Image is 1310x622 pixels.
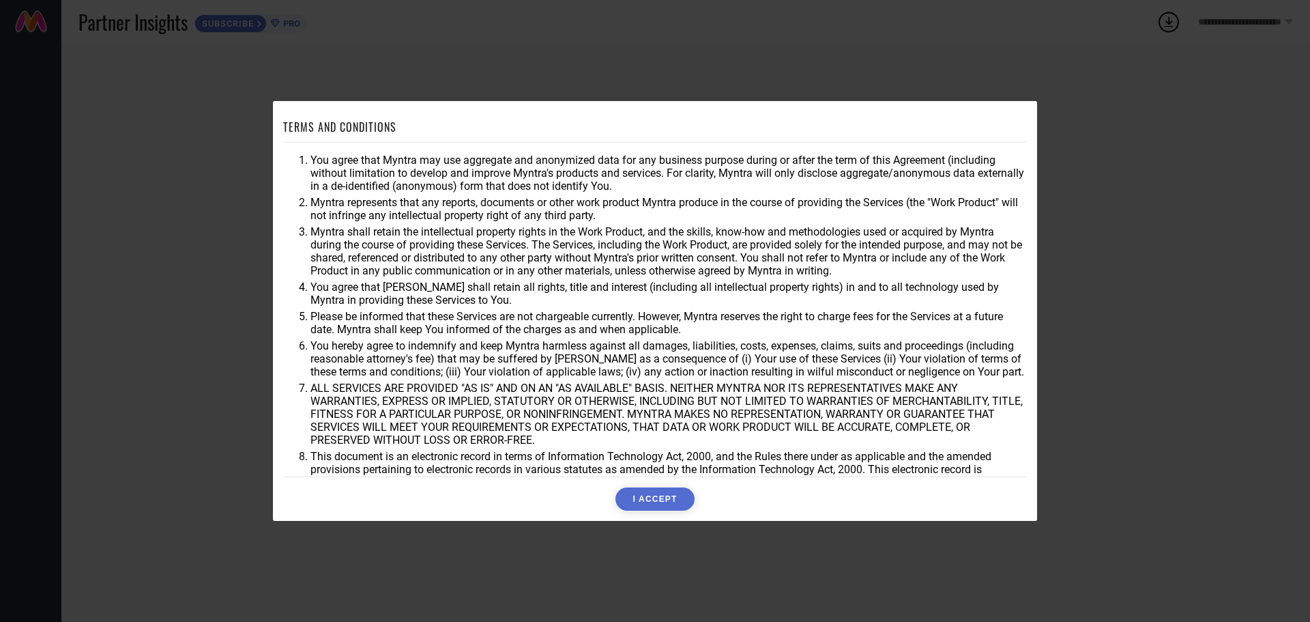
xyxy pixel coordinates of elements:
[310,281,1027,307] li: You agree that [PERSON_NAME] shall retain all rights, title and interest (including all intellect...
[310,382,1027,447] li: ALL SERVICES ARE PROVIDED "AS IS" AND ON AN "AS AVAILABLE" BASIS. NEITHER MYNTRA NOR ITS REPRESEN...
[283,119,396,135] h1: TERMS AND CONDITIONS
[310,225,1027,277] li: Myntra shall retain the intellectual property rights in the Work Product, and the skills, know-ho...
[310,154,1027,193] li: You agree that Myntra may use aggregate and anonymized data for any business purpose during or af...
[310,450,1027,489] li: This document is an electronic record in terms of Information Technology Act, 2000, and the Rules...
[615,487,694,511] button: I ACCEPT
[310,339,1027,378] li: You hereby agree to indemnify and keep Myntra harmless against all damages, liabilities, costs, e...
[310,196,1027,222] li: Myntra represents that any reports, documents or other work product Myntra produce in the course ...
[310,310,1027,336] li: Please be informed that these Services are not chargeable currently. However, Myntra reserves the...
